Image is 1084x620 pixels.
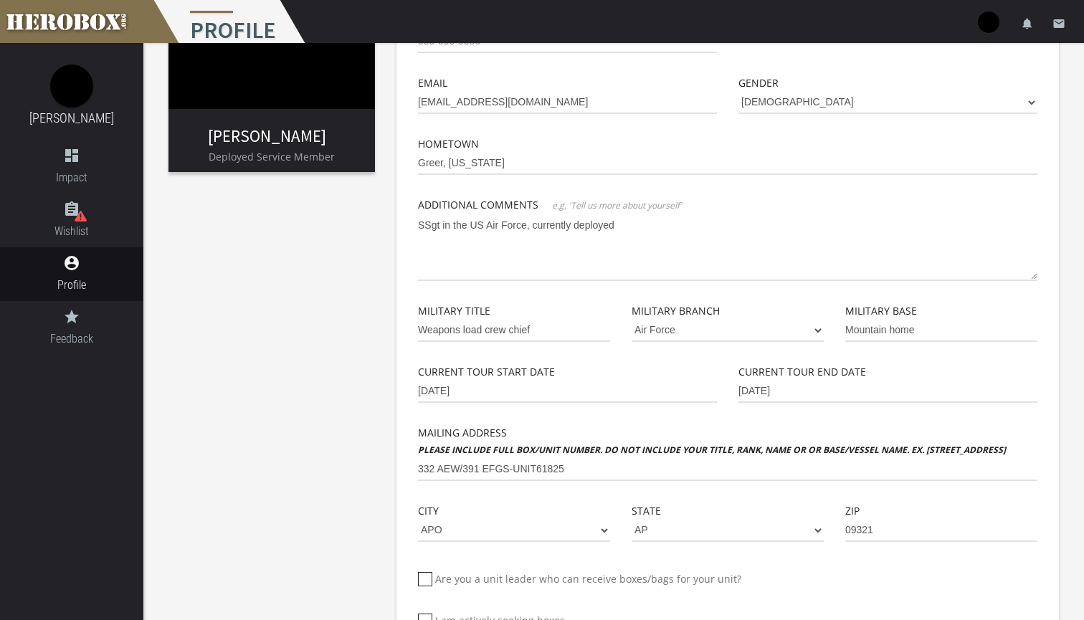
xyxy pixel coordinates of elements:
[29,110,114,125] a: [PERSON_NAME]
[738,380,1037,403] input: MM-DD-YYYY
[418,380,717,403] input: MM-DD-YYYY
[552,199,682,211] span: e.g. 'Tell us more about yourself'
[418,444,1006,456] b: Please include full box/unit number. Do not include your title, rank, name or or base/vessel name...
[1021,17,1034,30] i: notifications
[418,502,439,519] label: City
[632,502,661,519] label: State
[845,502,860,519] label: Zip
[632,302,720,319] label: Military Branch
[50,65,93,108] img: image
[63,254,80,272] i: account_circle
[418,424,1006,458] label: Mailing Address
[418,302,490,319] label: Military Title
[418,196,538,213] label: Additional Comments
[845,302,917,319] label: Military Base
[738,363,866,380] label: Current Tour End Date
[978,11,999,33] img: user-image
[168,148,375,165] p: Deployed Service Member
[418,363,555,380] label: Current Tour Start Date
[418,135,479,152] label: Hometown
[208,125,326,146] a: [PERSON_NAME]
[418,75,447,91] label: Email
[418,571,741,587] label: Are you a unit leader who can receive boxes/bags for your unit?
[1052,17,1065,30] i: email
[738,75,779,91] label: Gender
